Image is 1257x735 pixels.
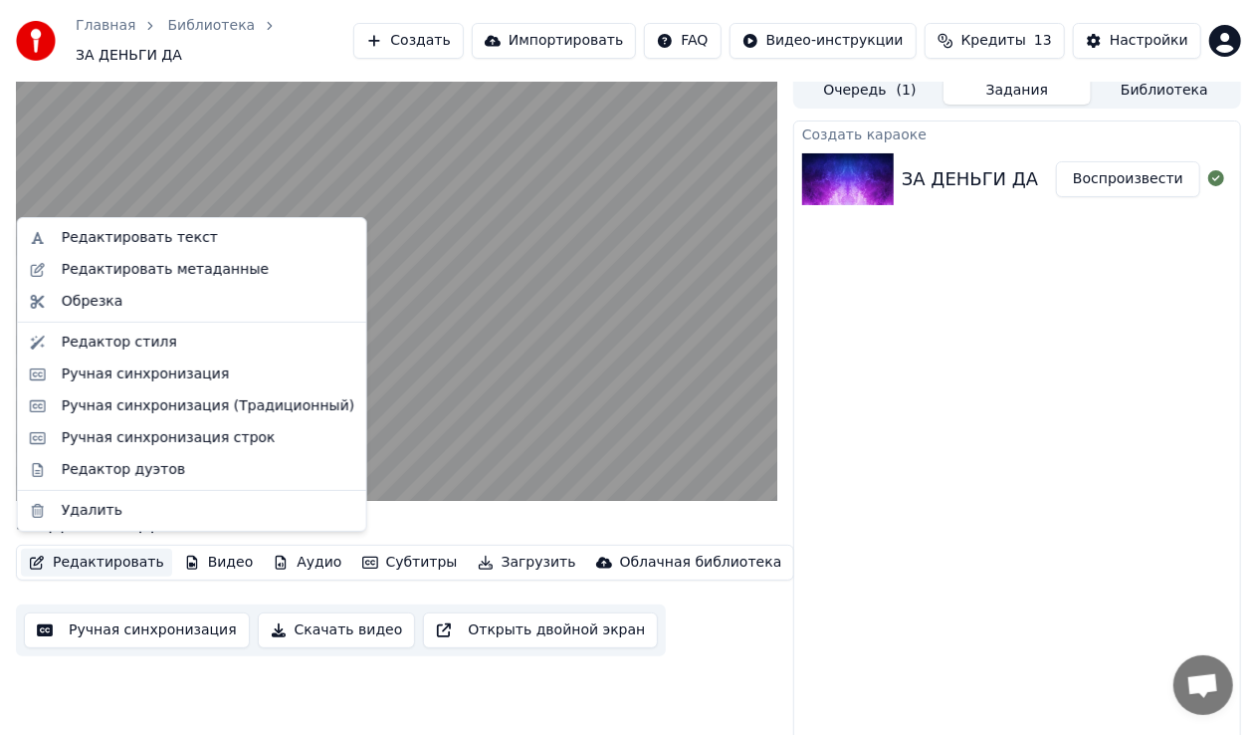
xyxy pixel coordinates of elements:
[62,292,123,312] div: Обрезка
[76,16,353,66] nav: breadcrumb
[961,31,1026,51] span: Кредиты
[423,612,658,648] button: Открыть двойной экран
[1056,161,1200,197] button: Воспроизвести
[76,16,135,36] a: Главная
[62,228,218,248] div: Редактировать текст
[1091,76,1238,105] button: Библиотека
[902,165,1038,193] div: ЗА ДЕНЬГИ ДА
[1173,655,1233,715] a: Открытый чат
[76,46,182,66] span: ЗА ДЕНЬГИ ДА
[62,428,276,448] div: Ручная синхронизация строк
[167,16,255,36] a: Библиотека
[62,460,185,480] div: Редактор дуэтов
[62,260,269,280] div: Редактировать метаданные
[943,76,1091,105] button: Задания
[1073,23,1201,59] button: Настройки
[925,23,1065,59] button: Кредиты13
[472,23,637,59] button: Импортировать
[258,612,416,648] button: Скачать видео
[644,23,721,59] button: FAQ
[265,549,349,577] button: Аудио
[1110,31,1188,51] div: Настройки
[62,365,230,384] div: Ручная синхронизация
[796,76,943,105] button: Очередь
[897,81,917,101] span: ( 1 )
[62,333,177,353] div: Редактор стиля
[353,23,463,59] button: Создать
[470,549,584,577] button: Загрузить
[62,501,122,521] div: Удалить
[176,549,262,577] button: Видео
[16,21,56,61] img: youka
[1034,31,1052,51] span: 13
[620,553,782,573] div: Облачная библиотека
[730,23,917,59] button: Видео-инструкции
[62,396,354,416] div: Ручная синхронизация (Традиционный)
[794,122,1240,145] div: Создать караоке
[21,549,172,577] button: Редактировать
[354,549,466,577] button: Субтитры
[24,612,250,648] button: Ручная синхронизация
